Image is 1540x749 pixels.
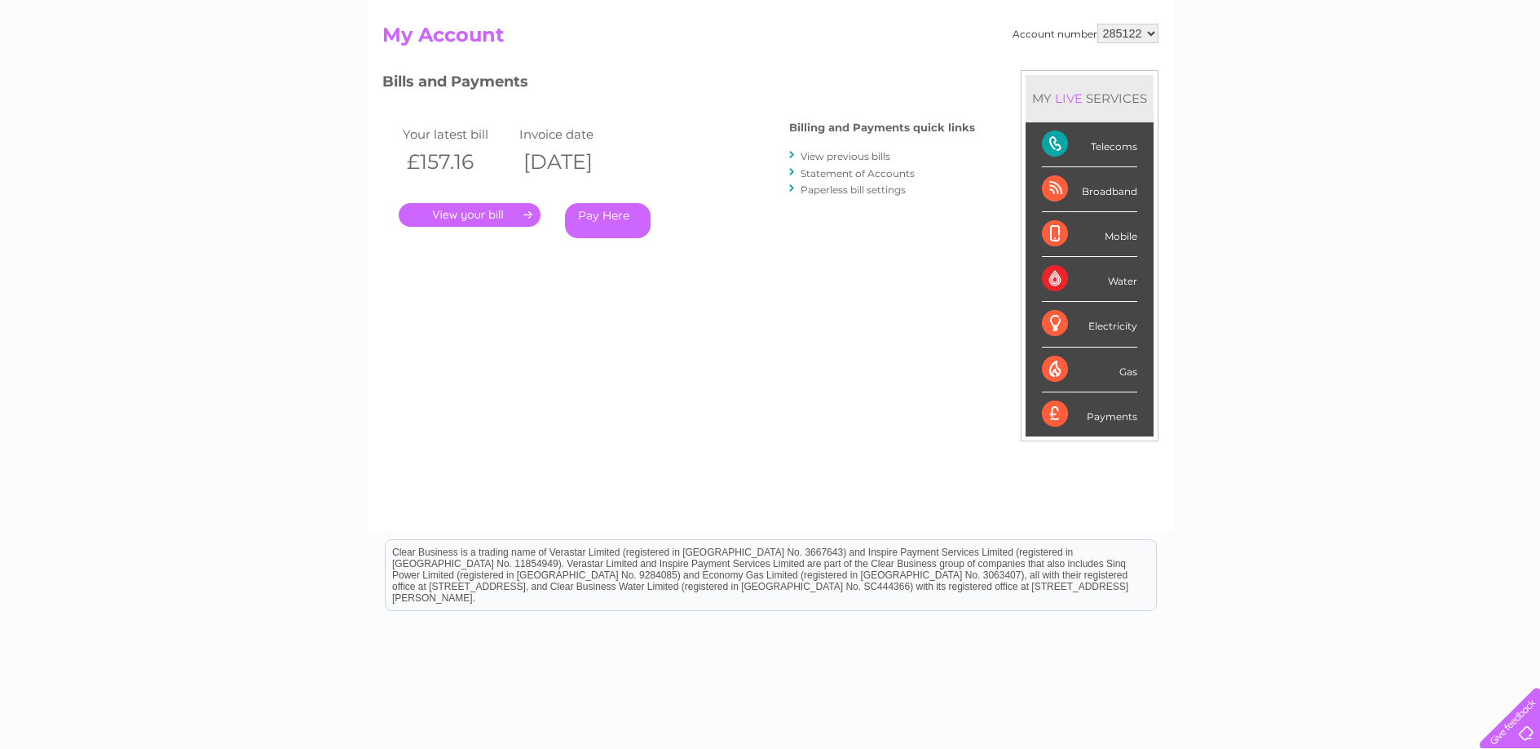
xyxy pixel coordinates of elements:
th: [DATE] [515,145,633,179]
a: Water [1253,69,1284,82]
a: Blog [1398,69,1422,82]
a: 0333 014 3131 [1233,8,1345,29]
td: Invoice date [515,123,633,145]
div: Electricity [1042,302,1137,347]
div: Payments [1042,392,1137,437]
th: £157.16 [399,145,516,179]
h2: My Account [382,24,1158,55]
a: Energy [1294,69,1330,82]
div: Clear Business is a trading name of Verastar Limited (registered in [GEOGRAPHIC_DATA] No. 3667643... [386,9,1156,79]
a: View previous bills [801,150,890,162]
img: logo.png [54,42,137,92]
div: Account number [1013,24,1158,43]
h4: Billing and Payments quick links [789,122,975,134]
div: MY SERVICES [1026,75,1154,122]
a: Contact [1432,69,1472,82]
div: LIVE [1052,91,1086,106]
div: Telecoms [1042,122,1137,167]
td: Your latest bill [399,123,516,145]
div: Water [1042,257,1137,302]
a: Paperless bill settings [801,184,906,196]
div: Gas [1042,348,1137,392]
a: Pay Here [565,203,651,238]
h3: Bills and Payments [382,70,975,99]
div: Broadband [1042,167,1137,212]
a: . [399,203,541,227]
div: Mobile [1042,212,1137,257]
a: Telecoms [1339,69,1388,82]
a: Statement of Accounts [801,167,915,179]
a: Log out [1486,69,1525,82]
